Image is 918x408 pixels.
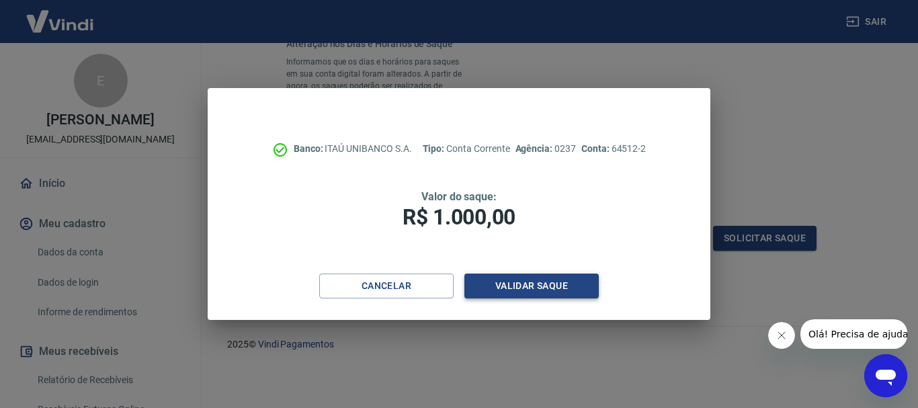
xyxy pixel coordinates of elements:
[423,142,510,156] p: Conta Corrente
[581,143,612,154] span: Conta:
[800,319,907,349] iframe: Mensagem da empresa
[403,204,515,230] span: R$ 1.000,00
[515,143,555,154] span: Agência:
[515,142,576,156] p: 0237
[464,274,599,298] button: Validar saque
[864,354,907,397] iframe: Botão para abrir a janela de mensagens
[581,142,646,156] p: 64512-2
[423,143,447,154] span: Tipo:
[421,190,497,203] span: Valor do saque:
[768,322,795,349] iframe: Fechar mensagem
[294,143,325,154] span: Banco:
[319,274,454,298] button: Cancelar
[8,9,113,20] span: Olá! Precisa de ajuda?
[294,142,412,156] p: ITAÚ UNIBANCO S.A.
